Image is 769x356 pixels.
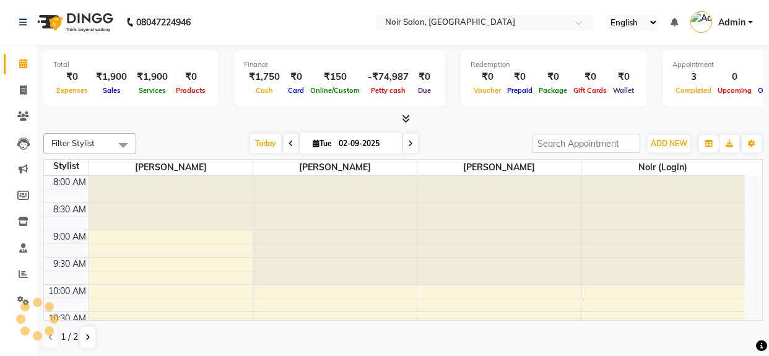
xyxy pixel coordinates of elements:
[672,86,715,95] span: Completed
[610,86,637,95] span: Wallet
[285,70,307,84] div: ₹0
[536,70,570,84] div: ₹0
[173,70,209,84] div: ₹0
[690,11,712,33] img: Admin
[32,5,116,40] img: logo
[368,86,409,95] span: Petty cash
[417,160,581,175] span: [PERSON_NAME]
[51,138,95,148] span: Filter Stylist
[570,86,610,95] span: Gift Cards
[307,70,363,84] div: ₹150
[307,86,363,95] span: Online/Custom
[53,86,91,95] span: Expenses
[718,16,745,29] span: Admin
[132,70,173,84] div: ₹1,900
[51,258,89,271] div: 9:30 AM
[44,160,89,173] div: Stylist
[91,70,132,84] div: ₹1,900
[536,86,570,95] span: Package
[672,70,715,84] div: 3
[715,86,755,95] span: Upcoming
[51,230,89,243] div: 9:00 AM
[244,59,435,70] div: Finance
[173,86,209,95] span: Products
[136,5,191,40] b: 08047224946
[89,160,253,175] span: [PERSON_NAME]
[244,70,285,84] div: ₹1,750
[610,70,637,84] div: ₹0
[253,160,417,175] span: [PERSON_NAME]
[532,134,640,153] input: Search Appointment
[504,86,536,95] span: Prepaid
[285,86,307,95] span: Card
[46,312,89,325] div: 10:30 AM
[253,86,276,95] span: Cash
[471,86,504,95] span: Voucher
[335,134,397,153] input: 2025-09-02
[310,139,335,148] span: Tue
[471,70,504,84] div: ₹0
[100,86,124,95] span: Sales
[471,59,637,70] div: Redemption
[581,160,745,175] span: Noir (Login)
[414,70,435,84] div: ₹0
[53,59,209,70] div: Total
[648,135,690,152] button: ADD NEW
[51,176,89,189] div: 8:00 AM
[136,86,169,95] span: Services
[46,285,89,298] div: 10:00 AM
[363,70,414,84] div: -₹74,987
[415,86,434,95] span: Due
[651,139,687,148] span: ADD NEW
[570,70,610,84] div: ₹0
[504,70,536,84] div: ₹0
[250,134,281,153] span: Today
[715,70,755,84] div: 0
[61,331,78,344] span: 1 / 2
[51,203,89,216] div: 8:30 AM
[53,70,91,84] div: ₹0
